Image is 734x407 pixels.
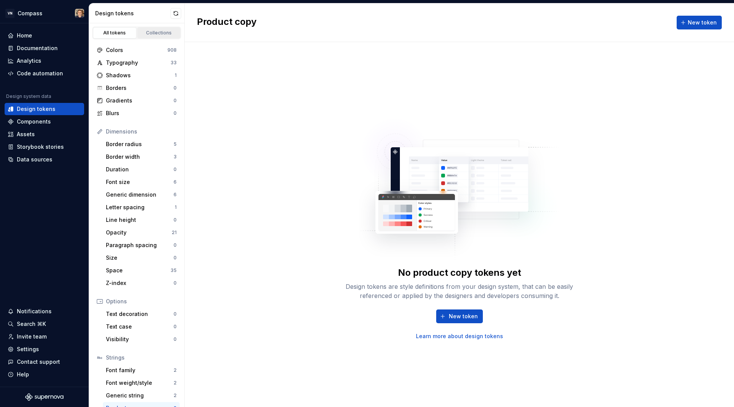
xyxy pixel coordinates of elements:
[106,241,174,249] div: Paragraph spacing
[174,380,177,386] div: 2
[197,16,257,29] h2: Product copy
[106,310,174,318] div: Text decoration
[106,323,174,330] div: Text case
[174,336,177,342] div: 0
[103,321,180,333] a: Text case0
[96,30,134,36] div: All tokens
[106,128,177,135] div: Dimensions
[94,69,180,81] a: Shadows1
[75,9,84,18] img: Ugo Jauffret
[103,364,180,376] a: Font family2
[175,72,177,78] div: 1
[174,141,177,147] div: 5
[103,239,180,251] a: Paragraph spacing0
[106,379,174,387] div: Font weight/style
[103,201,180,213] a: Letter spacing1
[17,70,63,77] div: Code automation
[94,94,180,107] a: Gradients0
[6,93,51,99] div: Design system data
[106,72,175,79] div: Shadows
[2,5,87,21] button: VNCompassUgo Jauffret
[174,242,177,248] div: 0
[106,366,174,374] div: Font family
[106,178,174,186] div: Font size
[106,59,171,67] div: Typography
[17,345,39,353] div: Settings
[25,393,63,401] svg: Supernova Logo
[5,141,84,153] a: Storybook stories
[337,282,582,300] div: Design tokens are style definitions from your design system, that can be easily referenced or app...
[103,151,180,163] a: Border width3
[436,309,483,323] button: New token
[5,368,84,381] button: Help
[103,389,180,402] a: Generic string2
[17,371,29,378] div: Help
[17,333,47,340] div: Invite team
[174,324,177,330] div: 0
[17,320,46,328] div: Search ⌘K
[103,277,180,289] a: Z-index0
[5,42,84,54] a: Documentation
[17,143,64,151] div: Storybook stories
[103,226,180,239] a: Opacity21
[106,46,167,54] div: Colors
[5,153,84,166] a: Data sources
[103,176,180,188] a: Font size6
[95,10,171,17] div: Design tokens
[103,377,180,389] a: Font weight/style2
[103,163,180,176] a: Duration0
[416,332,503,340] a: Learn more about design tokens
[5,330,84,343] a: Invite team
[174,110,177,116] div: 0
[106,166,174,173] div: Duration
[106,203,175,211] div: Letter spacing
[5,356,84,368] button: Contact support
[17,308,52,315] div: Notifications
[175,204,177,210] div: 1
[174,255,177,261] div: 0
[174,85,177,91] div: 0
[174,179,177,185] div: 6
[103,214,180,226] a: Line height0
[688,19,717,26] span: New token
[18,10,42,17] div: Compass
[103,308,180,320] a: Text decoration0
[106,84,174,92] div: Borders
[94,82,180,94] a: Borders0
[106,140,174,148] div: Border radius
[94,57,180,69] a: Typography33
[17,156,52,163] div: Data sources
[17,44,58,52] div: Documentation
[106,254,174,262] div: Size
[5,343,84,355] a: Settings
[171,267,177,274] div: 35
[106,335,174,343] div: Visibility
[171,60,177,66] div: 33
[17,32,32,39] div: Home
[5,55,84,67] a: Analytics
[106,97,174,104] div: Gradients
[5,318,84,330] button: Search ⌘K
[174,367,177,373] div: 2
[94,44,180,56] a: Colors908
[174,166,177,173] div: 0
[174,311,177,317] div: 0
[103,264,180,277] a: Space35
[174,154,177,160] div: 3
[5,128,84,140] a: Assets
[17,118,51,125] div: Components
[106,392,174,399] div: Generic string
[106,153,174,161] div: Border width
[398,267,521,279] div: No product copy tokens yet
[103,333,180,345] a: Visibility0
[5,116,84,128] a: Components
[5,29,84,42] a: Home
[5,305,84,317] button: Notifications
[140,30,178,36] div: Collections
[677,16,722,29] button: New token
[103,138,180,150] a: Border radius5
[174,98,177,104] div: 0
[5,103,84,115] a: Design tokens
[106,298,177,305] div: Options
